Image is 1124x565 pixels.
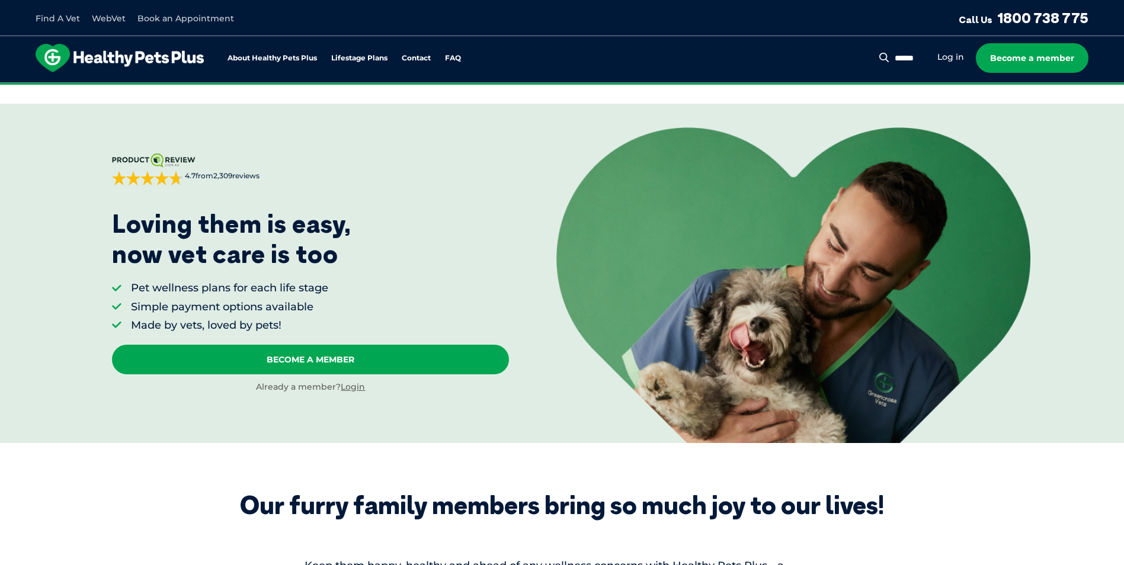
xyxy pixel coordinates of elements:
span: from [183,171,260,181]
p: Loving them is easy, now vet care is too [112,209,351,269]
li: Pet wellness plans for each life stage [131,281,328,296]
strong: 4.7 [185,171,196,180]
div: Our furry family members bring so much joy to our lives! [240,490,884,520]
img: <p>Loving them is easy, <br /> now vet care is too</p> [556,127,1030,442]
a: Login [341,381,365,392]
a: Become A Member [112,345,509,374]
span: 2,309 reviews [213,171,260,180]
li: Made by vets, loved by pets! [131,318,328,333]
div: Already a member? [112,381,509,393]
li: Simple payment options available [131,300,328,314]
a: 4.7from2,309reviews [112,153,509,185]
div: 4.7 out of 5 stars [112,171,183,185]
